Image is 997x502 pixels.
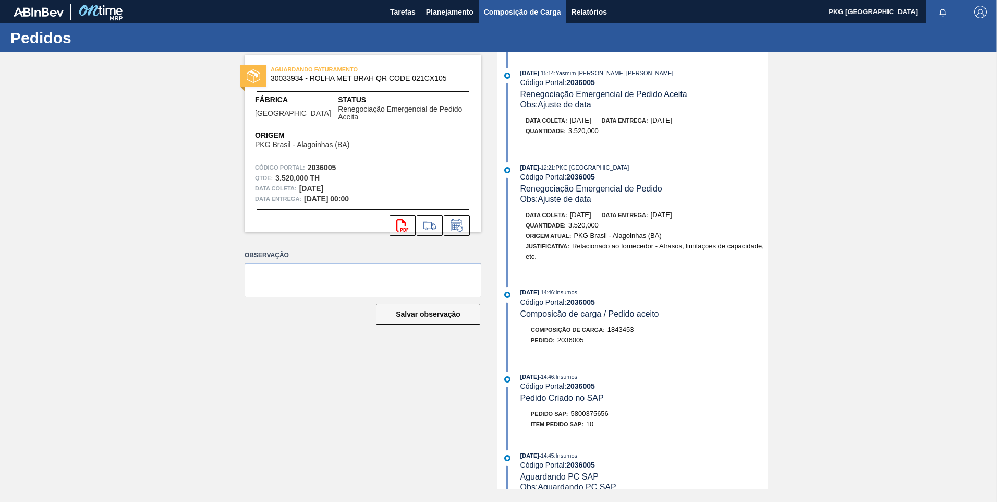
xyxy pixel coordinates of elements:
[539,165,554,171] span: - 12:21
[526,243,569,249] span: Justificativa:
[304,195,349,203] strong: [DATE] 00:00
[526,117,567,124] span: Data coleta:
[444,215,470,236] div: Informar alteração no pedido
[566,461,595,469] strong: 2036005
[539,70,554,76] span: - 15:14
[390,6,416,18] span: Tarefas
[539,374,554,380] span: - 14:46
[308,163,336,172] strong: 2036005
[602,117,648,124] span: Data entrega:
[255,94,338,105] span: Fábrica
[520,100,591,109] span: Obs: Ajuste de data
[271,64,417,75] span: AGUARDANDO FATURAMENTO
[554,289,577,295] span: : Insumos
[504,376,510,383] img: atual
[926,5,959,19] button: Notificações
[245,248,481,263] label: Observação
[426,6,473,18] span: Planejamento
[520,374,539,380] span: [DATE]
[566,78,595,87] strong: 2036005
[10,32,196,44] h1: Pedidos
[566,173,595,181] strong: 2036005
[554,70,673,76] span: : Yasmim [PERSON_NAME] [PERSON_NAME]
[14,7,64,17] img: TNhmsLtSVTkK8tSr43FrP2fwEKptu5GPRR3wAAAABJRU5ErkJggg==
[531,421,583,427] span: Item pedido SAP:
[539,453,554,459] span: - 14:45
[571,410,609,417] span: 5800375656
[526,212,567,218] span: Data coleta:
[255,173,273,183] span: Qtde :
[255,130,379,141] span: Origem
[504,167,510,173] img: atual
[554,374,577,380] span: : Insumos
[520,70,539,76] span: [DATE]
[554,452,577,459] span: : Insumos
[520,164,539,171] span: [DATE]
[255,110,331,117] span: [GEOGRAPHIC_DATA]
[574,232,661,240] span: PKG Brasil - Alagoinhas (BA)
[974,6,987,18] img: Logout
[554,164,629,171] span: : PKG [GEOGRAPHIC_DATA]
[255,183,297,194] span: Data coleta:
[651,116,672,124] span: [DATE]
[520,289,539,295] span: [DATE]
[566,298,595,306] strong: 2036005
[520,298,768,306] div: Código Portal:
[255,194,301,204] span: Data entrega:
[275,174,320,182] strong: 3.520,000 TH
[572,6,607,18] span: Relatórios
[520,173,768,181] div: Código Portal:
[255,141,349,149] span: PKG Brasil - Alagoinhas (BA)
[299,184,323,193] strong: [DATE]
[520,78,768,87] div: Código Portal:
[520,483,616,492] span: Obs: Aguardando PC SAP
[338,94,471,105] span: Status
[376,304,480,325] button: Salvar observação
[531,411,568,417] span: Pedido SAP:
[607,326,634,333] span: 1843453
[526,233,571,239] span: Origem Atual:
[531,337,555,343] span: Pedido :
[520,184,662,193] span: Renegociação Emergencial de Pedido
[557,336,584,344] span: 2036005
[520,309,659,318] span: Composicão de carga / Pedido aceito
[566,382,595,390] strong: 2036005
[531,327,605,333] span: Composição de Carga :
[520,461,768,469] div: Código Portal:
[520,382,768,390] div: Código Portal:
[520,452,539,459] span: [DATE]
[602,212,648,218] span: Data entrega:
[651,211,672,219] span: [DATE]
[520,472,599,481] span: Aguardando PC SAP
[338,105,471,122] span: Renegociação Emergencial de Pedido Aceita
[526,222,566,229] span: Quantidade :
[520,393,604,402] span: Pedido Criado no SAP
[570,116,591,124] span: [DATE]
[271,75,460,82] span: 30033934 - ROLHA MET BRAH QR CODE 021CX105
[570,211,591,219] span: [DATE]
[568,221,599,229] span: 3.520,000
[586,420,593,428] span: 10
[568,127,599,135] span: 3.520,000
[504,73,510,79] img: atual
[526,128,566,134] span: Quantidade :
[520,195,591,204] span: Obs: Ajuste de data
[504,455,510,461] img: atual
[417,215,443,236] div: Ir para Composição de Carga
[526,242,764,260] span: Relacionado ao fornecedor - Atrasos, limitações de capacidade, etc.
[255,162,305,173] span: Código Portal:
[247,69,260,83] img: status
[504,292,510,298] img: atual
[390,215,416,236] div: Abrir arquivo PDF
[539,290,554,295] span: - 14:46
[520,90,687,99] span: Renegociação Emergencial de Pedido Aceita
[484,6,561,18] span: Composição de Carga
